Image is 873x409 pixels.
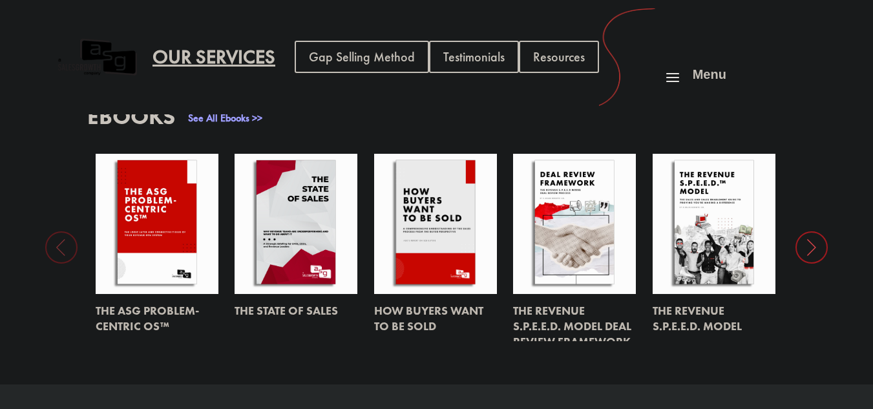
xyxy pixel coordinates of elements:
[87,105,175,134] h3: EBooks
[57,37,137,78] a: A Sales Growth Company Logo
[153,34,295,79] a: Our Services
[57,37,137,78] img: ASG Co. Logo
[188,111,262,125] a: See All Ebooks >>
[662,68,683,89] span: a
[295,41,429,73] a: Gap Selling Method
[693,67,726,81] span: Menu
[429,41,519,73] a: Testimonials
[519,41,599,73] a: Resources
